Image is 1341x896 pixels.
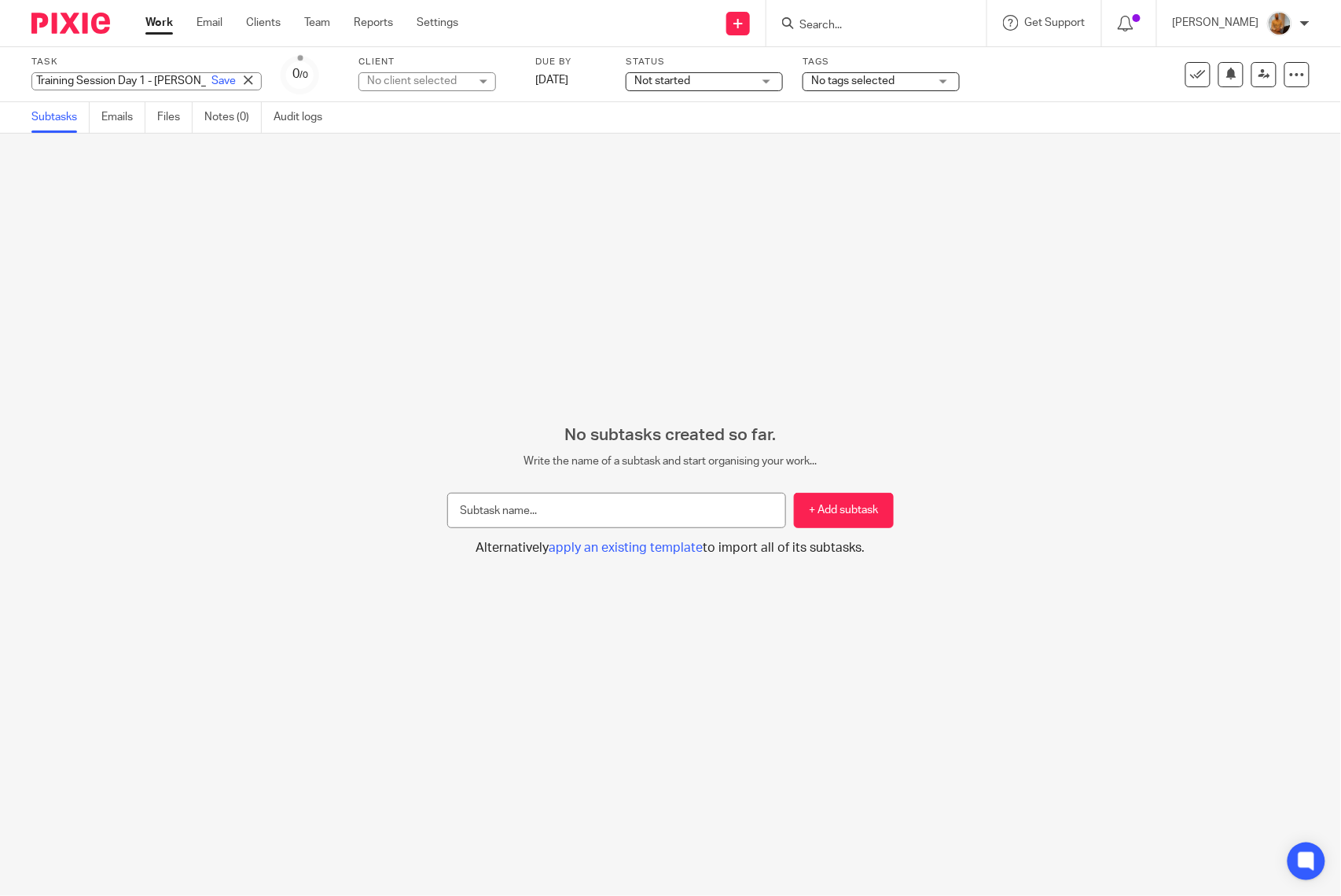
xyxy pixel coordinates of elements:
[246,15,281,31] a: Clients
[1267,11,1292,36] img: 1234.JPG
[798,19,939,33] input: Search
[447,454,895,469] p: Write the name of a subtask and start organising your work...
[31,56,262,68] label: Task
[535,56,606,68] label: Due by
[211,73,236,89] a: Save
[274,102,334,133] a: Audit logs
[367,73,469,89] div: No client selected
[634,75,690,86] span: Not started
[417,15,458,31] a: Settings
[447,493,786,528] input: Subtask name...
[31,72,262,90] div: Training Session Day 1 - Joaquin (Juan in the background) - Initial Steps / R365 Menu Navigation
[447,540,895,556] button: Alternativelyapply an existing templateto import all of its subtasks.
[1025,17,1086,28] span: Get Support
[794,493,894,528] button: + Add subtask
[626,56,783,68] label: Status
[292,65,308,83] div: 0
[31,13,110,34] img: Pixie
[299,71,308,79] small: /0
[1173,15,1259,31] p: [PERSON_NAME]
[549,542,704,554] span: apply an existing template
[204,102,262,133] a: Notes (0)
[811,75,895,86] span: No tags selected
[304,15,330,31] a: Team
[101,102,145,133] a: Emails
[354,15,393,31] a: Reports
[145,15,173,31] a: Work
[358,56,516,68] label: Client
[31,102,90,133] a: Subtasks
[197,15,222,31] a: Email
[157,102,193,133] a: Files
[803,56,960,68] label: Tags
[447,425,895,446] h2: No subtasks created so far.
[535,75,568,86] span: [DATE]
